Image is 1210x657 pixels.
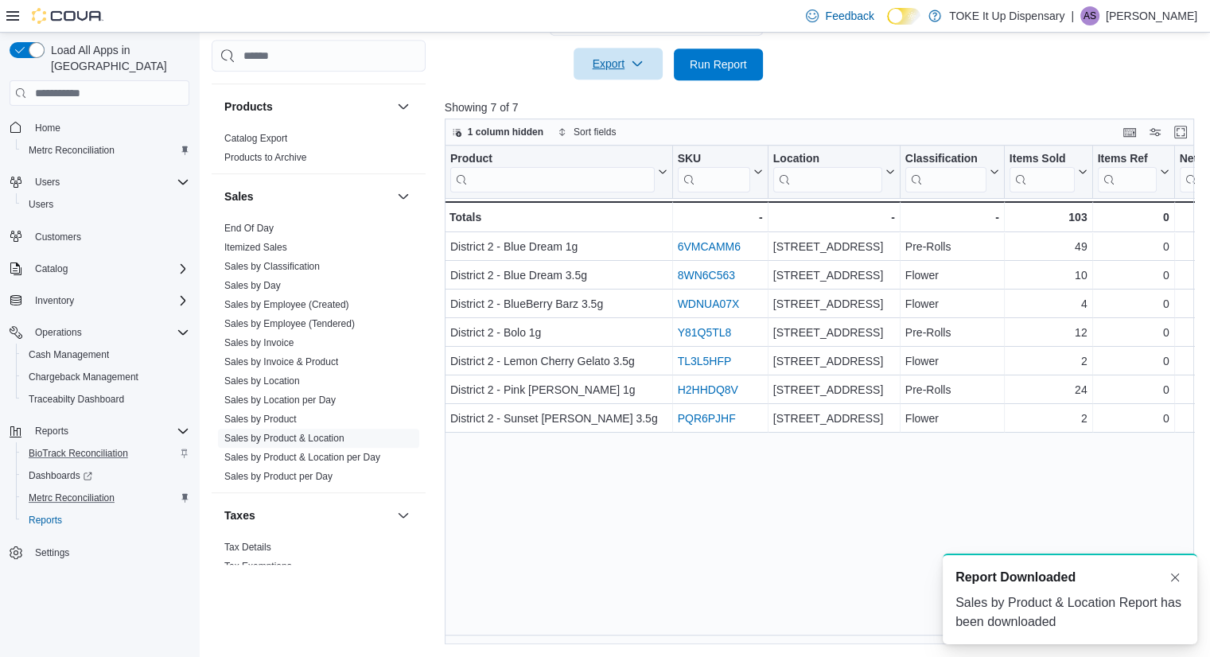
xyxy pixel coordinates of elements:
[224,394,336,406] span: Sales by Location per Day
[677,152,762,192] button: SKU
[22,345,189,364] span: Cash Management
[677,297,739,310] a: WDNUA07X
[224,507,255,523] h3: Taxes
[29,447,128,460] span: BioTrack Reconciliation
[1097,409,1169,428] div: 0
[905,380,999,399] div: Pre-Rolls
[825,8,873,24] span: Feedback
[29,514,62,527] span: Reports
[224,280,281,291] a: Sales by Day
[773,152,895,192] button: Location
[1010,208,1087,227] div: 103
[29,393,124,406] span: Traceabilty Dashboard
[955,568,1185,587] div: Notification
[16,487,196,509] button: Metrc Reconciliation
[450,294,667,313] div: District 2 - BlueBerry Barz 3.5g
[677,208,762,227] div: -
[224,395,336,406] a: Sales by Location per Day
[674,49,763,80] button: Run Report
[1146,122,1165,142] button: Display options
[955,593,1185,632] div: Sales by Product & Location Report has been downloaded
[22,141,121,160] a: Metrc Reconciliation
[1010,352,1087,371] div: 2
[1171,122,1190,142] button: Enter fullscreen
[677,269,734,282] a: 8WN6C563
[394,187,413,206] button: Sales
[224,507,391,523] button: Taxes
[224,375,300,387] a: Sales by Location
[224,356,338,367] a: Sales by Invoice & Product
[22,390,189,409] span: Traceabilty Dashboard
[450,323,667,342] div: District 2 - Bolo 1g
[224,241,287,254] span: Itemized Sales
[3,225,196,248] button: Customers
[29,227,88,247] a: Customers
[22,466,189,485] span: Dashboards
[22,444,134,463] a: BioTrack Reconciliation
[22,466,99,485] a: Dashboards
[224,337,294,348] a: Sales by Invoice
[29,543,76,562] a: Settings
[224,451,380,464] span: Sales by Product & Location per Day
[3,115,196,138] button: Home
[16,509,196,531] button: Reports
[224,471,333,482] a: Sales by Product per Day
[677,383,737,396] a: H2HHDQ8V
[16,193,196,216] button: Users
[22,141,189,160] span: Metrc Reconciliation
[905,208,999,227] div: -
[1097,152,1156,167] div: Items Ref
[35,122,60,134] span: Home
[450,152,667,192] button: Product
[468,126,543,138] span: 1 column hidden
[32,8,103,24] img: Cova
[905,152,986,192] div: Classification
[551,122,622,142] button: Sort fields
[224,541,271,554] span: Tax Details
[905,409,999,428] div: Flower
[212,538,426,582] div: Taxes
[450,409,667,428] div: District 2 - Sunset [PERSON_NAME] 3.5g
[574,48,663,80] button: Export
[3,258,196,280] button: Catalog
[22,195,60,214] a: Users
[29,542,189,562] span: Settings
[1106,6,1197,25] p: [PERSON_NAME]
[955,568,1076,587] span: Report Downloaded
[224,151,306,164] span: Products to Archive
[224,561,292,572] a: Tax Exemptions
[224,433,344,444] a: Sales by Product & Location
[224,99,391,115] button: Products
[35,326,82,339] span: Operations
[22,488,121,507] a: Metrc Reconciliation
[224,279,281,292] span: Sales by Day
[773,409,895,428] div: [STREET_ADDRESS]
[1097,152,1169,192] button: Items Ref
[677,355,731,367] a: TL3L5HFP
[35,176,60,189] span: Users
[29,144,115,157] span: Metrc Reconciliation
[1097,237,1169,256] div: 0
[224,133,287,144] a: Catalog Export
[29,117,189,137] span: Home
[1097,352,1169,371] div: 0
[29,422,75,441] button: Reports
[677,326,731,339] a: Y81Q5TL8
[905,237,999,256] div: Pre-Rolls
[29,492,115,504] span: Metrc Reconciliation
[16,139,196,161] button: Metrc Reconciliation
[29,227,189,247] span: Customers
[29,323,88,342] button: Operations
[450,237,667,256] div: District 2 - Blue Dream 1g
[224,452,380,463] a: Sales by Product & Location per Day
[1097,266,1169,285] div: 0
[1010,266,1087,285] div: 10
[1097,208,1169,227] div: 0
[224,299,349,310] a: Sales by Employee (Created)
[35,294,74,307] span: Inventory
[10,109,189,605] nav: Complex example
[1010,294,1087,313] div: 4
[1097,294,1169,313] div: 0
[22,511,68,530] a: Reports
[29,469,92,482] span: Dashboards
